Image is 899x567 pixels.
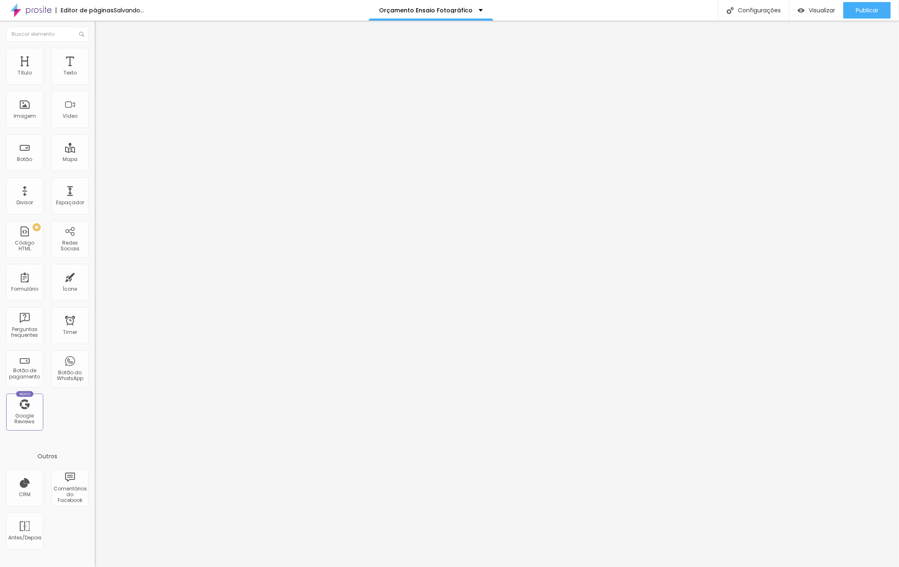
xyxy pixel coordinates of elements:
div: Vídeo [63,113,77,119]
div: CRM [19,492,30,497]
iframe: Editor [95,21,899,567]
div: Google Reviews [8,413,41,425]
div: Salvando... [114,7,144,13]
button: Publicar [843,2,891,19]
div: Comentários do Facebook [54,486,86,504]
div: Divisor [16,200,33,205]
div: Editor de páginas [56,7,114,13]
p: Orçamento Ensaio Fotográfico [379,7,473,13]
div: Espaçador [56,200,84,205]
div: Redes Sociais [54,240,86,252]
input: Buscar elemento [6,27,89,42]
div: Imagem [14,113,36,119]
img: Icone [79,32,84,37]
div: Timer [63,329,77,335]
div: Botão do WhatsApp [54,370,86,382]
div: Novo [16,391,34,397]
img: view-1.svg [798,7,805,14]
div: Código HTML [8,240,41,252]
div: Perguntas frequentes [8,327,41,338]
div: Mapa [63,156,77,162]
span: Publicar [856,7,878,14]
button: Visualizar [789,2,843,19]
div: Título [18,70,32,76]
img: Icone [727,7,734,14]
div: Formulário [11,286,38,292]
div: Antes/Depois [8,535,41,541]
div: Texto [63,70,77,76]
div: Botão de pagamento [8,368,41,380]
div: Botão [17,156,33,162]
span: Visualizar [809,7,835,14]
div: Ícone [63,286,77,292]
